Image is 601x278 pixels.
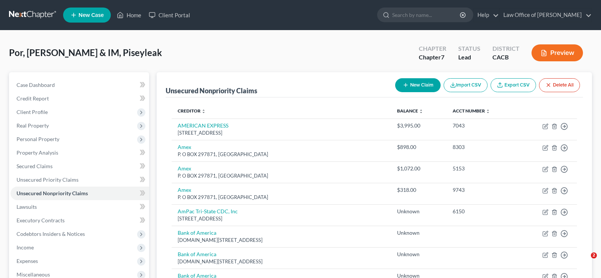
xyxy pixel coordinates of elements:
div: [STREET_ADDRESS] [178,129,385,137]
span: Secured Claims [17,163,53,169]
a: AMERICAN EXPRESS [178,122,228,129]
span: Executory Contracts [17,217,65,223]
div: [STREET_ADDRESS] [178,215,385,222]
input: Search by name... [392,8,461,22]
i: unfold_more [419,109,423,114]
div: $1,072.00 [397,165,441,172]
div: District [492,44,519,53]
div: $318.00 [397,186,441,194]
span: Credit Report [17,95,49,102]
a: Amex [178,165,191,172]
span: Unsecured Priority Claims [17,176,79,183]
div: Chapter [419,44,446,53]
div: Unknown [397,229,441,237]
iframe: Intercom live chat [575,252,593,270]
a: Bank of America [178,251,216,257]
div: CACB [492,53,519,62]
a: Law Office of [PERSON_NAME] [500,8,592,22]
button: Preview [532,44,583,61]
div: P. O BOX 297871, [GEOGRAPHIC_DATA] [178,151,385,158]
a: Acct Number unfold_more [453,108,490,114]
div: [DOMAIN_NAME][STREET_ADDRESS] [178,237,385,244]
span: Por, [PERSON_NAME] & IM, Piseyleak [9,47,162,58]
a: Unsecured Nonpriority Claims [11,187,149,200]
button: Delete All [539,78,580,92]
div: P. O BOX 297871, [GEOGRAPHIC_DATA] [178,194,385,201]
a: Home [113,8,145,22]
a: Credit Report [11,92,149,105]
a: Client Portal [145,8,194,22]
span: Lawsuits [17,204,37,210]
div: [DOMAIN_NAME][STREET_ADDRESS] [178,258,385,265]
div: Unknown [397,208,441,215]
div: 6150 [453,208,512,215]
a: AmPac Tri-State CDC, Inc [178,208,238,214]
div: Unknown [397,251,441,258]
span: Real Property [17,122,49,129]
a: Executory Contracts [11,214,149,227]
span: Expenses [17,258,38,264]
span: 2 [591,252,597,258]
i: unfold_more [486,109,490,114]
div: Lead [458,53,480,62]
div: $898.00 [397,143,441,151]
span: Income [17,244,34,251]
span: New Case [79,12,104,18]
a: Secured Claims [11,160,149,173]
i: unfold_more [201,109,206,114]
a: Creditor unfold_more [178,108,206,114]
button: New Claim [395,78,441,92]
a: Bank of America [178,229,216,236]
span: Codebtors Insiders & Notices [17,231,85,237]
span: Miscellaneous [17,271,50,278]
div: Unsecured Nonpriority Claims [166,86,257,95]
div: 7043 [453,122,512,129]
span: Client Profile [17,109,48,115]
div: P. O BOX 297871, [GEOGRAPHIC_DATA] [178,172,385,179]
a: Lawsuits [11,200,149,214]
div: 9743 [453,186,512,194]
a: Balance unfold_more [397,108,423,114]
span: Property Analysis [17,149,58,156]
a: Property Analysis [11,146,149,160]
div: 5153 [453,165,512,172]
div: $3,995.00 [397,122,441,129]
span: Case Dashboard [17,82,55,88]
button: Import CSV [444,78,488,92]
div: Status [458,44,480,53]
a: Amex [178,187,191,193]
span: Unsecured Nonpriority Claims [17,190,88,196]
a: Unsecured Priority Claims [11,173,149,187]
a: Amex [178,144,191,150]
a: Case Dashboard [11,78,149,92]
div: 8303 [453,143,512,151]
a: Help [474,8,499,22]
a: Export CSV [491,78,536,92]
span: Personal Property [17,136,59,142]
span: 7 [441,53,444,61]
div: Chapter [419,53,446,62]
